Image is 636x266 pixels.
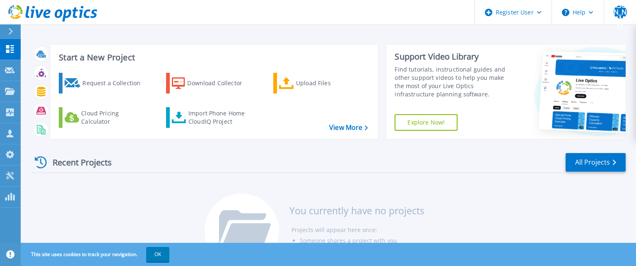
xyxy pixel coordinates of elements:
[59,73,151,93] a: Request a Collection
[329,124,368,132] a: View More
[273,73,366,93] a: Upload Files
[296,75,362,91] div: Upload Files
[289,206,424,215] h3: You currently have no projects
[187,75,253,91] div: Download Collector
[566,153,626,172] a: All Projects
[81,109,147,126] div: Cloud Pricing Calculator
[166,73,258,93] a: Download Collector
[59,107,151,128] a: Cloud Pricing Calculator
[82,75,149,91] div: Request a Collection
[395,51,515,62] div: Support Video Library
[395,114,458,131] a: Explore Now!
[291,225,424,235] li: Projects will appear here once:
[146,247,169,262] button: OK
[32,152,123,173] div: Recent Projects
[59,53,368,62] h3: Start a New Project
[300,235,424,246] li: Someone shares a project with you
[395,65,515,98] div: Find tutorials, instructional guides and other support videos to help you make the most of your L...
[23,247,169,262] span: This site uses cookies to track your navigation.
[188,109,253,126] div: Import Phone Home CloudIQ Project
